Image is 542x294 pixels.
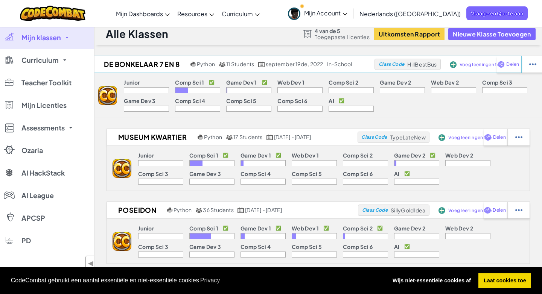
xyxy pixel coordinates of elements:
a: learn more about cookies [199,275,221,286]
p: ✅ [223,152,228,158]
span: Python [197,61,215,67]
a: Poseidon Python 36 Students [DATE] - [DATE] [107,205,358,216]
p: ✅ [404,171,410,177]
p: Comp Sci 4 [241,244,271,250]
span: september 19de, 2022 [266,61,323,67]
span: Class Code [379,62,404,67]
span: Class Code [362,208,388,212]
span: Assessments [21,124,65,131]
img: IconShare_Purple.svg [484,134,492,141]
p: Comp Sci 4 [241,171,271,177]
p: Game Dev 2 [394,225,425,231]
span: CodeCombat gebruikt een aantal essentiële en niet-essentiële cookies [11,275,382,286]
span: 11 Students [226,61,254,67]
p: ✅ [339,98,344,104]
span: Voeg leerlingen toe [448,135,492,140]
p: Web Dev 2 [431,79,459,85]
div: in-school [327,61,352,68]
img: IconAddStudents.svg [438,207,445,214]
p: Junior [138,225,154,231]
span: Class Code [361,135,387,139]
span: Curriculum [222,10,253,18]
p: Comp Sci 2 [343,152,373,158]
a: Uitkomsten Rapport [374,28,445,40]
span: [DATE] - [DATE] [274,133,311,140]
p: ✅ [377,225,383,231]
img: calendar.svg [266,135,273,140]
img: IconShare_Purple.svg [498,61,505,68]
span: HillBestBus [407,61,437,68]
img: logo [113,159,131,178]
span: Curriculum [21,57,59,64]
p: ✅ [223,225,228,231]
p: Comp Sci 5 [292,171,322,177]
p: Comp Sci 5 [292,244,322,250]
p: Game Dev 2 [380,79,411,85]
img: python.png [190,62,196,67]
p: Web Dev 2 [445,152,473,158]
p: Comp Sci 1 [189,152,218,158]
p: Comp Sci 2 [343,225,373,231]
span: Nederlands ([GEOGRAPHIC_DATA]) [359,10,461,18]
p: Comp Sci 6 [343,171,373,177]
p: Web Dev 1 [292,225,319,231]
span: 4 van de 5 [315,28,370,34]
p: Comp Sci 6 [277,98,307,104]
img: CodeCombat logo [20,6,86,21]
p: Junior [124,79,140,85]
p: Game Dev 1 [226,79,257,85]
p: ✅ [276,152,281,158]
p: ✅ [323,225,329,231]
p: ✅ [430,152,435,158]
p: AI [329,98,334,104]
p: ✅ [404,244,410,250]
p: Game Dev 1 [241,225,271,231]
img: MultipleUsers.png [219,62,225,67]
h2: De Bonkelaar 7 en 8 [93,59,189,70]
span: Teacher Toolkit [21,79,72,86]
a: Resources [174,3,218,24]
span: Python [204,133,222,140]
a: De Bonkelaar 7 en 8 Python 11 Students september 19de, 2022 in-school [93,59,375,70]
h1: Alle Klassen [106,27,169,41]
p: AI [394,171,400,177]
button: Nieuwe Klasse Toevoegen [448,28,535,40]
h2: Museum Kwartier [107,132,196,143]
p: Comp Sci 6 [343,244,373,250]
p: Game Dev 3 [189,171,221,177]
p: Comp Sci 1 [189,225,218,231]
p: ✅ [276,225,281,231]
p: ✅ [262,79,267,85]
p: AI [394,244,400,250]
span: Delen [506,62,519,67]
span: Delen [493,208,505,212]
p: Web Dev 1 [277,79,304,85]
img: logo [113,232,131,251]
p: Comp Sci 3 [138,171,168,177]
img: python.png [167,208,173,213]
p: Comp Sci 1 [175,79,204,85]
p: Game Dev 3 [124,98,155,104]
span: Resources [177,10,207,18]
a: Vraag een Quote aan [466,6,528,20]
span: Mijn Account [304,9,347,17]
span: Mijn Dashboards [116,10,163,18]
p: Web Dev 1 [292,152,319,158]
p: Web Dev 2 [445,225,473,231]
span: ◀ [88,258,94,269]
a: Mijn Dashboards [112,3,174,24]
p: Comp Sci 3 [138,244,168,250]
p: Comp Sci 5 [226,98,256,104]
a: deny cookies [387,273,476,288]
p: Game Dev 3 [189,244,221,250]
p: ✅ [209,79,215,85]
span: Voeg leerlingen toe [448,208,492,213]
span: AI League [21,192,54,199]
img: IconAddStudents.svg [438,134,445,141]
img: avatar [288,8,300,20]
span: Ozaria [21,147,43,154]
a: Mijn Account [284,2,351,25]
img: IconShare_Purple.svg [484,207,491,214]
p: Game Dev 2 [394,152,425,158]
p: Game Dev 1 [241,152,271,158]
